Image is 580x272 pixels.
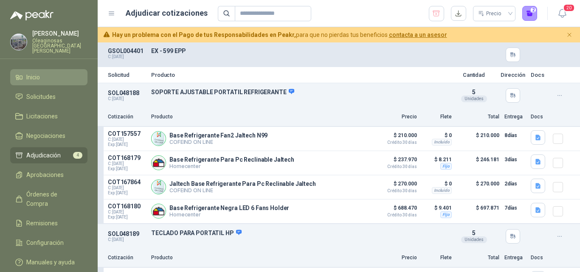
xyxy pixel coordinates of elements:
p: $ 688.470 [374,203,417,217]
span: Exp: [DATE] [108,142,146,147]
img: Logo peakr [10,10,53,20]
p: $ 0 [422,179,452,189]
span: C: [DATE] [108,210,146,215]
button: 20 [555,6,570,21]
a: Manuales y ayuda [10,254,87,270]
span: Solicitudes [26,92,56,101]
p: C: [DATE] [108,237,146,242]
a: contacta a un asesor [389,31,447,38]
a: Órdenes de Compra [10,186,87,212]
p: Entrega [504,254,526,262]
p: Flete [422,254,452,262]
p: 3 días [504,154,526,165]
p: $ 270.000 [374,179,417,193]
span: Exp: [DATE] [108,166,146,171]
p: Dirección [500,72,526,78]
p: COT168179 [108,154,146,161]
p: $ 210.000 [457,130,499,147]
span: Manuales y ayuda [26,258,75,267]
span: Crédito 30 días [374,140,417,145]
img: Company Logo [152,132,166,146]
p: Docs [531,254,548,262]
p: $ 246.181 [457,154,499,171]
span: Órdenes de Compra [26,190,79,208]
p: Solicitud [108,72,146,78]
span: Crédito 30 días [374,189,417,193]
div: Unidades [461,236,487,243]
div: Fijo [440,211,452,218]
span: Inicio [26,73,40,82]
span: Exp: [DATE] [108,215,146,220]
span: C: [DATE] [108,137,146,142]
p: Oleaginosas [GEOGRAPHIC_DATA][PERSON_NAME] [32,38,87,53]
p: 2 días [504,179,526,189]
p: Base Refrigerante Para Pc Reclinable Jaltech [169,156,294,163]
p: Precio [374,254,417,262]
span: 5 [472,230,476,236]
p: Precio [374,113,417,121]
img: Company Logo [152,204,166,218]
p: Producto [151,113,369,121]
span: C: [DATE] [108,185,146,191]
p: $ 237.970 [374,154,417,169]
span: 20 [563,4,575,12]
p: C: [DATE] [108,54,146,59]
p: Total [457,254,499,262]
p: C: [DATE] [108,96,146,101]
p: Producto [151,254,369,262]
p: COT168180 [108,203,146,210]
p: COFEIND ON LINE [169,139,267,145]
p: Cotización [108,113,146,121]
img: Company Logo [11,34,27,50]
p: Flete [422,113,452,121]
img: Company Logo [152,180,166,194]
span: Crédito 30 días [374,213,417,217]
p: $ 270.000 [457,179,499,196]
p: $ 210.000 [374,130,417,145]
div: Precio [478,7,503,20]
span: para que no pierdas tus beneficios [112,30,447,39]
p: EX - 599 EPP [151,48,448,54]
p: Cantidad [453,72,495,78]
p: COT167864 [108,179,146,185]
img: Company Logo [152,156,166,170]
span: Aprobaciones [26,170,64,179]
p: $ 697.871 [457,203,499,220]
div: Incluido [432,139,452,146]
p: 7 días [504,203,526,213]
p: Jaltech Base Refrigerante Para Pc Reclinable Jaltech [169,180,316,187]
p: [PERSON_NAME] [32,31,87,36]
a: Inicio [10,69,87,85]
p: GSOL004401 [108,48,146,54]
span: 4 [73,152,82,159]
b: Hay un problema con el Pago de tus Responsabilidades en Peakr, [112,31,296,38]
span: Licitaciones [26,112,58,121]
span: Crédito 30 días [374,165,417,169]
button: Cerrar [564,30,575,40]
a: Remisiones [10,215,87,231]
a: Adjudicación4 [10,147,87,163]
a: Negociaciones [10,128,87,144]
p: TECLADO PARA PORTATIL HP [151,229,448,237]
p: COT157557 [108,130,146,137]
p: $ 0 [422,130,452,140]
p: Total [457,113,499,121]
p: SOPORTE AJUSTABLE PORTATIL REFRIGERANTE [151,88,448,96]
p: SOL048188 [108,90,146,96]
p: Entrega [504,113,526,121]
a: Configuración [10,235,87,251]
a: Solicitudes [10,89,87,105]
p: 8 días [504,130,526,140]
p: Homecenter [169,211,289,218]
span: 5 [472,89,476,95]
button: 2 [522,6,538,21]
div: Unidades [461,95,487,102]
p: $ 8.211 [422,154,452,165]
span: C: [DATE] [108,161,146,166]
div: Incluido [432,187,452,194]
p: Cotización [108,254,146,262]
a: Licitaciones [10,108,87,124]
p: Producto [151,72,448,78]
p: Base Refrigerante Negra LED 6 Fans Holder [169,205,289,211]
h1: Adjudicar cotizaciones [126,7,208,19]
